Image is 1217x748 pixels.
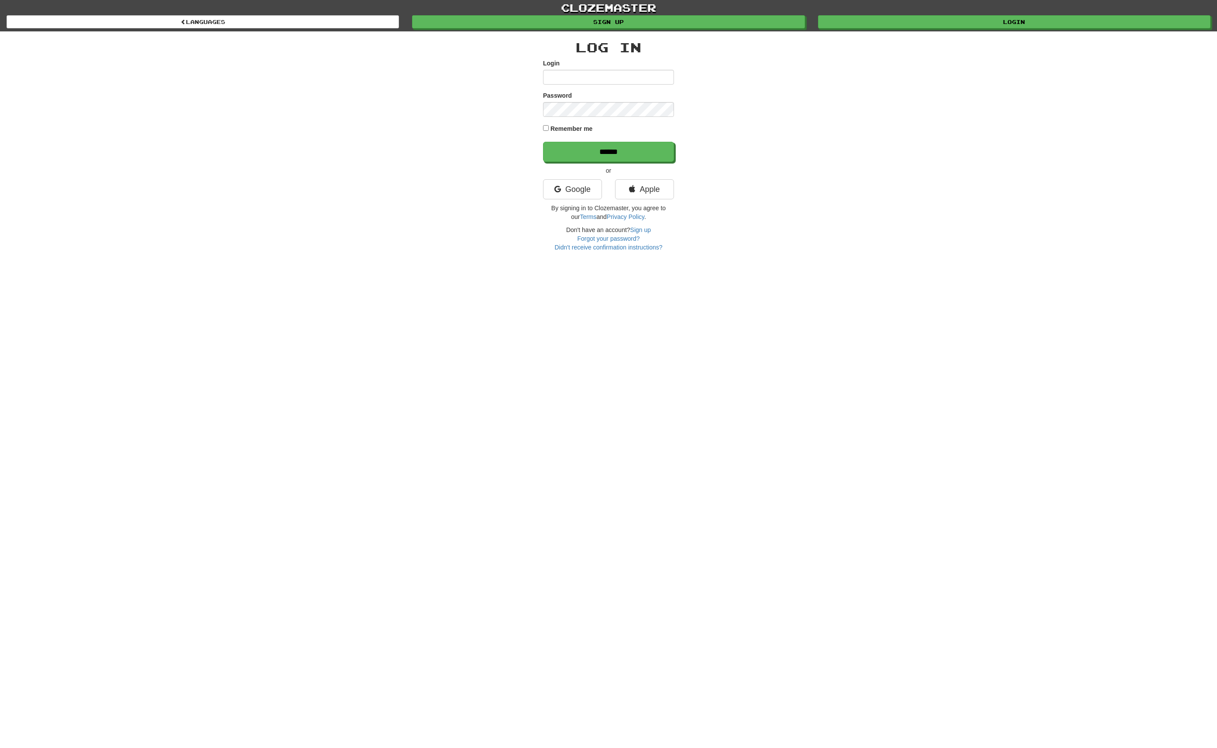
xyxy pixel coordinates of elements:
div: Don't have an account? [543,225,674,252]
a: Terms [580,213,596,220]
a: Apple [615,179,674,199]
a: Languages [7,15,399,28]
label: Password [543,91,572,100]
label: Login [543,59,560,68]
h2: Log In [543,40,674,55]
a: Google [543,179,602,199]
a: Forgot your password? [577,235,639,242]
p: By signing in to Clozemaster, you agree to our and . [543,204,674,221]
a: Sign up [630,226,651,233]
a: Login [818,15,1210,28]
a: Sign up [412,15,804,28]
a: Didn't receive confirmation instructions? [554,244,662,251]
label: Remember me [550,124,593,133]
p: or [543,166,674,175]
a: Privacy Policy [607,213,644,220]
